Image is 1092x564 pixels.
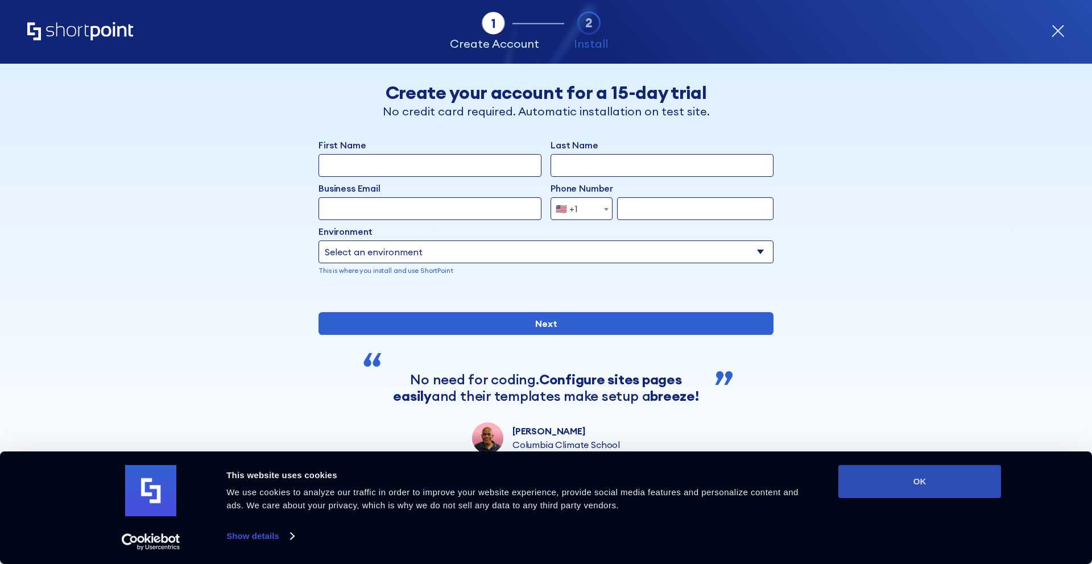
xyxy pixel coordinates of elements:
a: Show details [226,528,293,545]
span: We use cookies to analyze our traffic in order to improve your website experience, provide social... [226,487,799,510]
img: logo [125,465,176,516]
button: OK [838,465,1001,498]
div: This website uses cookies [226,468,813,482]
a: Usercentrics Cookiebot - opens in a new window [101,533,201,550]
